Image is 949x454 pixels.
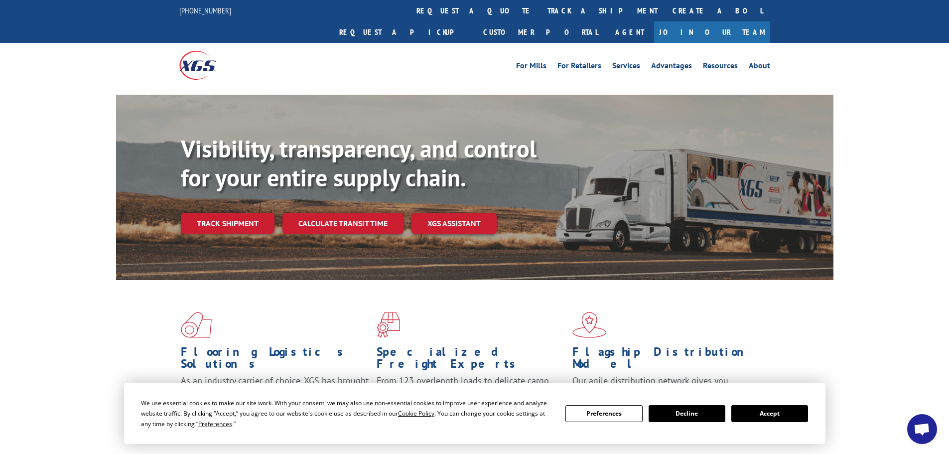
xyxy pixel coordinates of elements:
[181,213,274,234] a: Track shipment
[377,312,400,338] img: xgs-icon-focused-on-flooring-red
[572,312,607,338] img: xgs-icon-flagship-distribution-model-red
[476,21,605,43] a: Customer Portal
[332,21,476,43] a: Request a pickup
[181,375,369,410] span: As an industry carrier of choice, XGS has brought innovation and dedication to flooring logistics...
[654,21,770,43] a: Join Our Team
[703,62,738,73] a: Resources
[907,414,937,444] div: Open chat
[181,346,369,375] h1: Flooring Logistics Solutions
[181,133,537,193] b: Visibility, transparency, and control for your entire supply chain.
[565,405,642,422] button: Preferences
[572,346,761,375] h1: Flagship Distribution Model
[557,62,601,73] a: For Retailers
[651,62,692,73] a: Advantages
[411,213,497,234] a: XGS ASSISTANT
[377,375,565,419] p: From 123 overlength loads to delicate cargo, our experienced staff knows the best way to move you...
[282,213,404,234] a: Calculate transit time
[141,398,553,429] div: We use essential cookies to make our site work. With your consent, we may also use non-essential ...
[605,21,654,43] a: Agent
[649,405,725,422] button: Decline
[398,409,434,418] span: Cookie Policy
[731,405,808,422] button: Accept
[377,346,565,375] h1: Specialized Freight Experts
[516,62,546,73] a: For Mills
[198,420,232,428] span: Preferences
[124,383,825,444] div: Cookie Consent Prompt
[572,375,756,398] span: Our agile distribution network gives you nationwide inventory management on demand.
[612,62,640,73] a: Services
[181,312,212,338] img: xgs-icon-total-supply-chain-intelligence-red
[749,62,770,73] a: About
[179,5,231,15] a: [PHONE_NUMBER]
